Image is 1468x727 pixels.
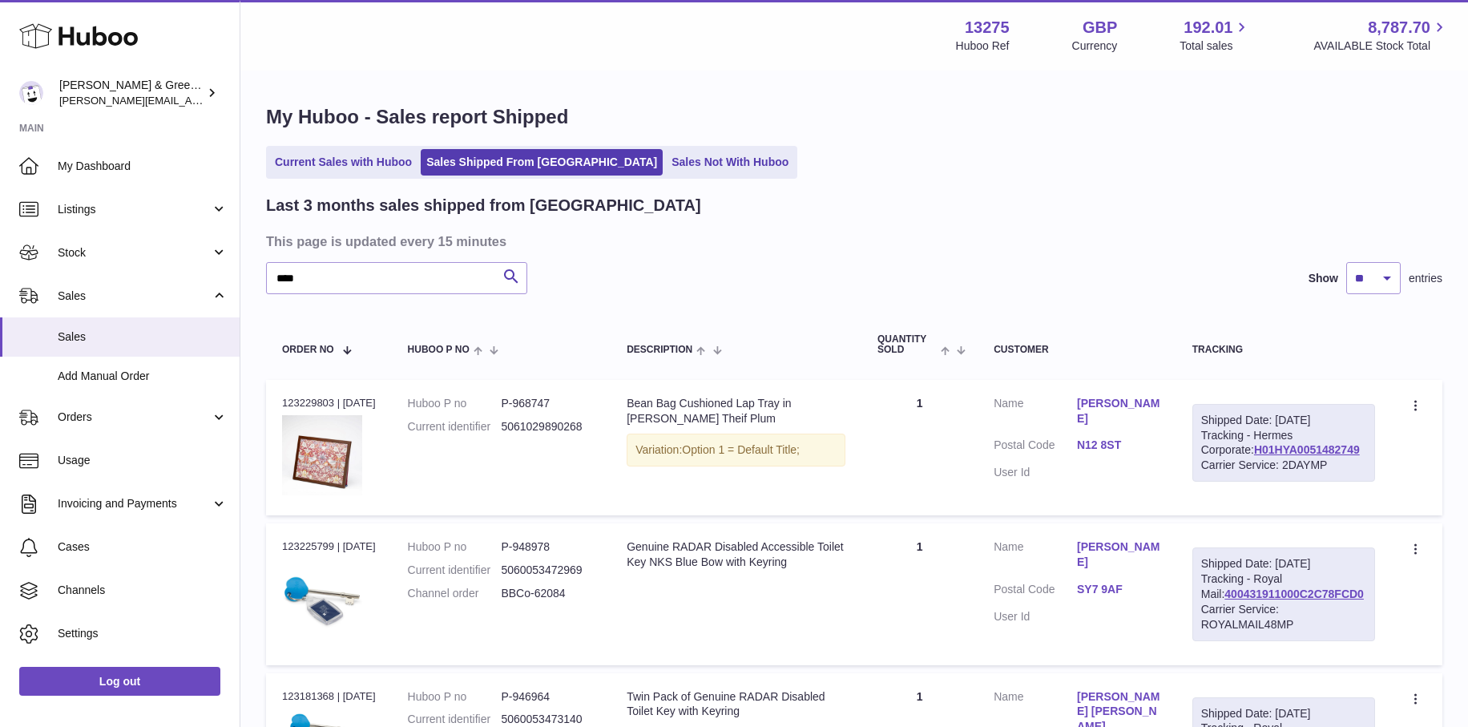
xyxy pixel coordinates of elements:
[861,523,978,664] td: 1
[956,38,1010,54] div: Huboo Ref
[19,667,220,696] a: Log out
[501,712,595,727] dd: 5060053473140
[501,396,595,411] dd: P-968747
[627,434,845,466] div: Variation:
[994,396,1077,430] dt: Name
[1072,38,1118,54] div: Currency
[266,195,701,216] h2: Last 3 months sales shipped from [GEOGRAPHIC_DATA]
[1201,706,1366,721] div: Shipped Date: [DATE]
[1077,438,1160,453] a: N12 8ST
[269,149,417,176] a: Current Sales with Huboo
[1077,396,1160,426] a: [PERSON_NAME]
[421,149,663,176] a: Sales Shipped From [GEOGRAPHIC_DATA]
[1077,539,1160,570] a: [PERSON_NAME]
[1409,271,1442,286] span: entries
[1201,602,1366,632] div: Carrier Service: ROYALMAIL48MP
[408,419,502,434] dt: Current identifier
[282,539,376,554] div: 123225799 | [DATE]
[19,81,43,105] img: ellen@bluebadgecompany.co.uk
[994,539,1077,574] dt: Name
[59,94,321,107] span: [PERSON_NAME][EMAIL_ADDRESS][DOMAIN_NAME]
[994,465,1077,480] dt: User Id
[266,232,1438,250] h3: This page is updated every 15 minutes
[408,689,502,705] dt: Huboo P no
[965,17,1010,38] strong: 13275
[994,609,1077,624] dt: User Id
[408,712,502,727] dt: Current identifier
[994,582,1077,601] dt: Postal Code
[266,104,1442,130] h1: My Huboo - Sales report Shipped
[501,419,595,434] dd: 5061029890268
[58,496,211,511] span: Invoicing and Payments
[501,539,595,555] dd: P-948978
[501,689,595,705] dd: P-946964
[58,159,228,174] span: My Dashboard
[58,245,211,261] span: Stock
[282,689,376,704] div: 123181368 | [DATE]
[1201,556,1366,572] div: Shipped Date: [DATE]
[1192,547,1375,640] div: Tracking - Royal Mail:
[282,396,376,410] div: 123229803 | [DATE]
[1192,345,1375,355] div: Tracking
[1313,38,1449,54] span: AVAILABLE Stock Total
[282,559,362,640] img: $_57.JPG
[627,345,692,355] span: Description
[58,453,228,468] span: Usage
[1201,458,1366,473] div: Carrier Service: 2DAYMP
[627,689,845,720] div: Twin Pack of Genuine RADAR Disabled Toilet Key with Keyring
[408,586,502,601] dt: Channel order
[58,410,211,425] span: Orders
[1184,17,1232,38] span: 192.01
[1309,271,1338,286] label: Show
[1180,38,1251,54] span: Total sales
[58,583,228,598] span: Channels
[877,334,937,355] span: Quantity Sold
[408,563,502,578] dt: Current identifier
[1313,17,1449,54] a: 8,787.70 AVAILABLE Stock Total
[59,78,204,108] div: [PERSON_NAME] & Green Ltd
[627,396,845,426] div: Bean Bag Cushioned Lap Tray in [PERSON_NAME] Theif Plum
[58,539,228,555] span: Cases
[1077,582,1160,597] a: SY7 9AF
[58,369,228,384] span: Add Manual Order
[994,345,1160,355] div: Customer
[282,415,362,495] img: 132751720515937.jpg
[861,380,978,515] td: 1
[682,443,800,456] span: Option 1 = Default Title;
[408,396,502,411] dt: Huboo P no
[1192,404,1375,483] div: Tracking - Hermes Corporate:
[1254,443,1360,456] a: H01HYA0051482749
[58,329,228,345] span: Sales
[58,289,211,304] span: Sales
[408,539,502,555] dt: Huboo P no
[627,539,845,570] div: Genuine RADAR Disabled Accessible Toilet Key NKS Blue Bow with Keyring
[1368,17,1430,38] span: 8,787.70
[58,202,211,217] span: Listings
[1180,17,1251,54] a: 192.01 Total sales
[501,586,595,601] dd: BBCo-62084
[282,345,334,355] span: Order No
[408,345,470,355] span: Huboo P no
[1201,413,1366,428] div: Shipped Date: [DATE]
[58,626,228,641] span: Settings
[501,563,595,578] dd: 5060053472969
[1083,17,1117,38] strong: GBP
[994,438,1077,457] dt: Postal Code
[666,149,794,176] a: Sales Not With Huboo
[1224,588,1364,600] a: 400431911000C2C78FCD0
